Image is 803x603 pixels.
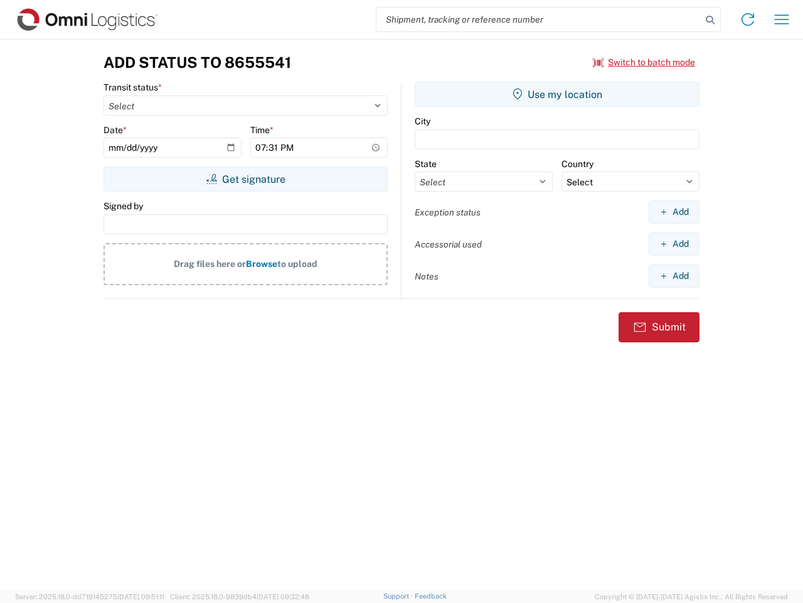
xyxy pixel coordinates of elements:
[104,124,127,136] label: Date
[649,200,699,224] button: Add
[415,207,481,218] label: Exception status
[595,591,788,602] span: Copyright © [DATE]-[DATE] Agistix Inc., All Rights Reserved
[277,259,317,269] span: to upload
[415,158,437,170] label: State
[104,82,162,93] label: Transit status
[174,259,246,269] span: Drag files here or
[593,52,695,73] button: Switch to batch mode
[383,592,415,600] a: Support
[170,593,309,600] span: Client: 2025.18.0-9839db4
[257,593,309,600] span: [DATE] 09:32:48
[15,593,164,600] span: Server: 2025.18.0-dd719145275
[104,200,143,212] label: Signed by
[117,593,164,600] span: [DATE] 09:51:11
[250,124,274,136] label: Time
[415,239,482,250] label: Accessorial used
[104,53,291,72] h3: Add Status to 8655541
[376,8,701,31] input: Shipment, tracking or reference number
[104,166,388,192] button: Get signature
[619,312,699,342] button: Submit
[415,592,447,600] a: Feedback
[246,259,277,269] span: Browse
[649,232,699,256] button: Add
[415,116,430,127] label: City
[415,82,699,107] button: Use my location
[415,271,439,282] label: Notes
[649,264,699,288] button: Add
[561,158,593,170] label: Country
